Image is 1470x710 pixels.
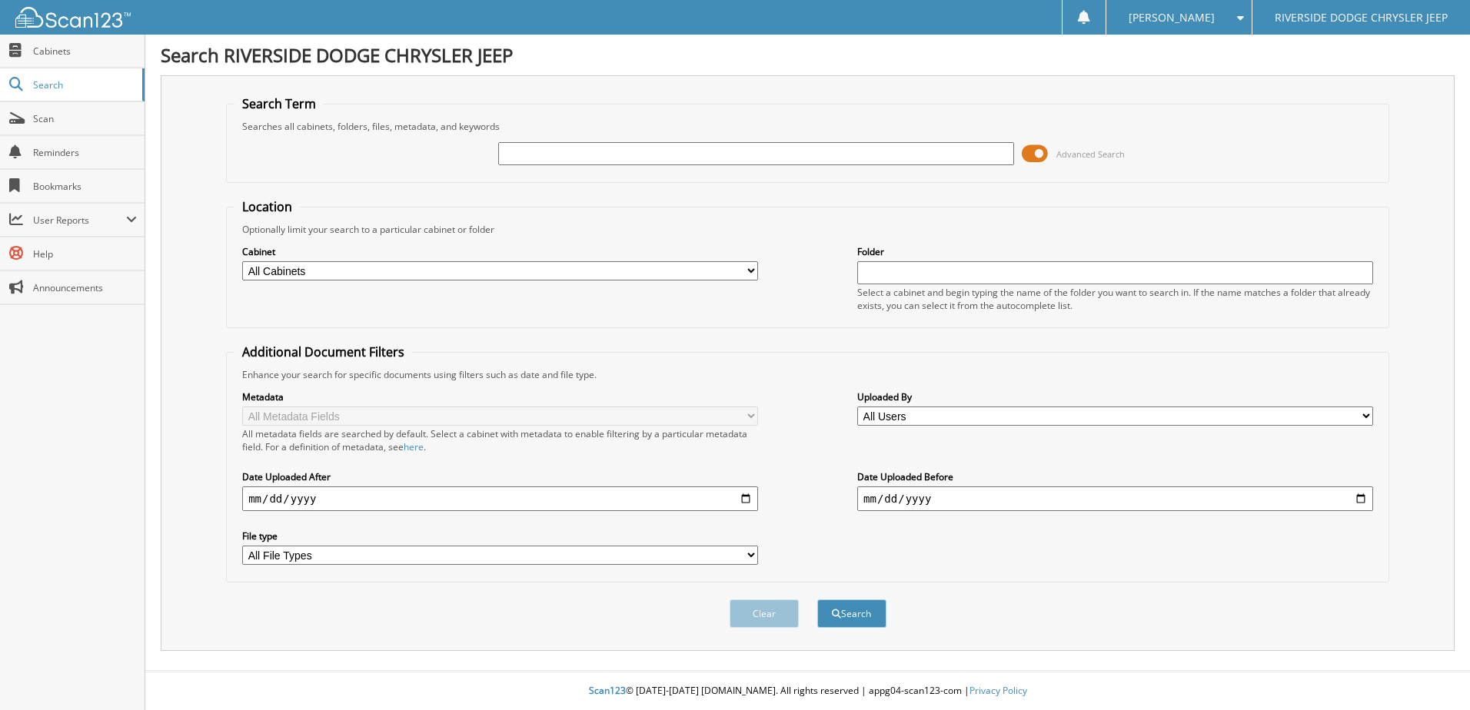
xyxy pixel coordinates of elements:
[234,368,1381,381] div: Enhance your search for specific documents using filters such as date and file type.
[33,112,137,125] span: Scan
[234,95,324,112] legend: Search Term
[33,78,135,91] span: Search
[145,672,1470,710] div: © [DATE]-[DATE] [DOMAIN_NAME]. All rights reserved | appg04-scan123-com |
[730,599,799,628] button: Clear
[33,146,137,159] span: Reminders
[242,529,758,542] label: File type
[857,286,1373,312] div: Select a cabinet and begin typing the name of the folder you want to search in. If the name match...
[242,245,758,258] label: Cabinet
[589,684,626,697] span: Scan123
[161,42,1455,68] h1: Search RIVERSIDE DODGE CHRYSLER JEEP
[1129,13,1215,22] span: [PERSON_NAME]
[857,486,1373,511] input: end
[1056,148,1125,160] span: Advanced Search
[234,198,300,215] legend: Location
[33,281,137,294] span: Announcements
[15,7,131,28] img: scan123-logo-white.svg
[234,120,1381,133] div: Searches all cabinets, folders, files, metadata, and keywords
[33,180,137,193] span: Bookmarks
[242,486,758,511] input: start
[33,247,137,260] span: Help
[242,427,758,453] div: All metadata fields are searched by default. Select a cabinet with metadata to enable filtering b...
[242,390,758,403] label: Metadata
[857,470,1373,483] label: Date Uploaded Before
[33,214,126,227] span: User Reports
[857,390,1373,403] label: Uploaded By
[33,45,137,58] span: Cabinets
[234,343,412,360] legend: Additional Document Filters
[404,440,424,453] a: here
[817,599,886,628] button: Search
[1275,13,1448,22] span: RIVERSIDE DODGE CHRYSLER JEEP
[242,470,758,483] label: Date Uploaded After
[234,223,1381,236] div: Optionally limit your search to a particular cabinet or folder
[969,684,1027,697] a: Privacy Policy
[857,245,1373,258] label: Folder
